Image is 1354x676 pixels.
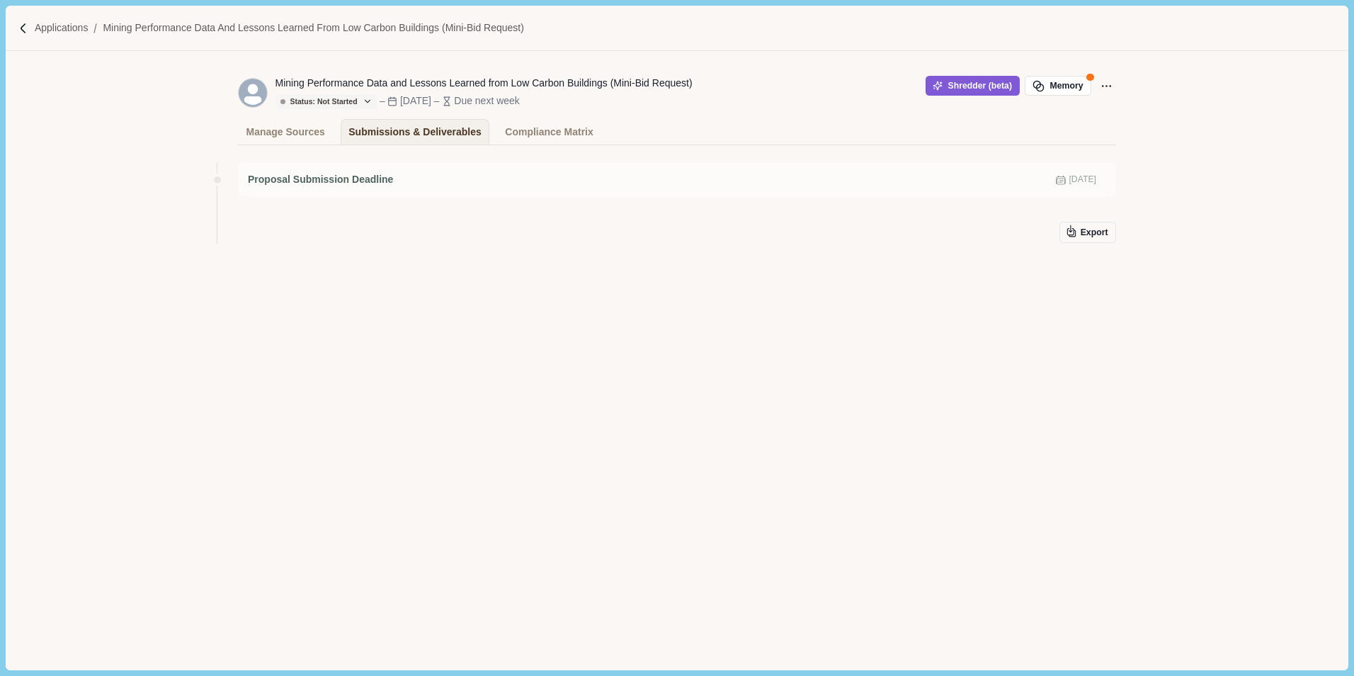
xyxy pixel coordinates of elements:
[497,119,601,145] a: Compliance Matrix
[280,97,358,106] div: Status: Not Started
[248,172,393,187] span: Proposal Submission Deadline
[348,120,482,145] div: Submissions & Deliverables
[926,76,1020,96] button: Shredder (beta)
[433,94,439,108] div: –
[1025,76,1091,96] button: Memory
[35,21,89,35] a: Applications
[17,22,30,35] img: Forward slash icon
[1096,76,1116,96] button: Application Actions
[275,94,377,109] button: Status: Not Started
[454,94,520,108] div: Due next week
[1069,174,1096,186] span: [DATE]
[275,76,693,91] div: Mining Performance Data and Lessons Learned from Low Carbon Buildings (Mini-Bid Request)
[246,120,325,145] div: Manage Sources
[239,79,267,107] svg: avatar
[400,94,431,108] div: [DATE]
[341,119,490,145] a: Submissions & Deliverables
[380,94,385,108] div: –
[88,22,103,35] img: Forward slash icon
[505,120,593,145] div: Compliance Matrix
[1059,222,1116,243] button: Export
[238,119,333,145] a: Manage Sources
[103,21,524,35] a: Mining Performance Data and Lessons Learned from Low Carbon Buildings (Mini-Bid Request)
